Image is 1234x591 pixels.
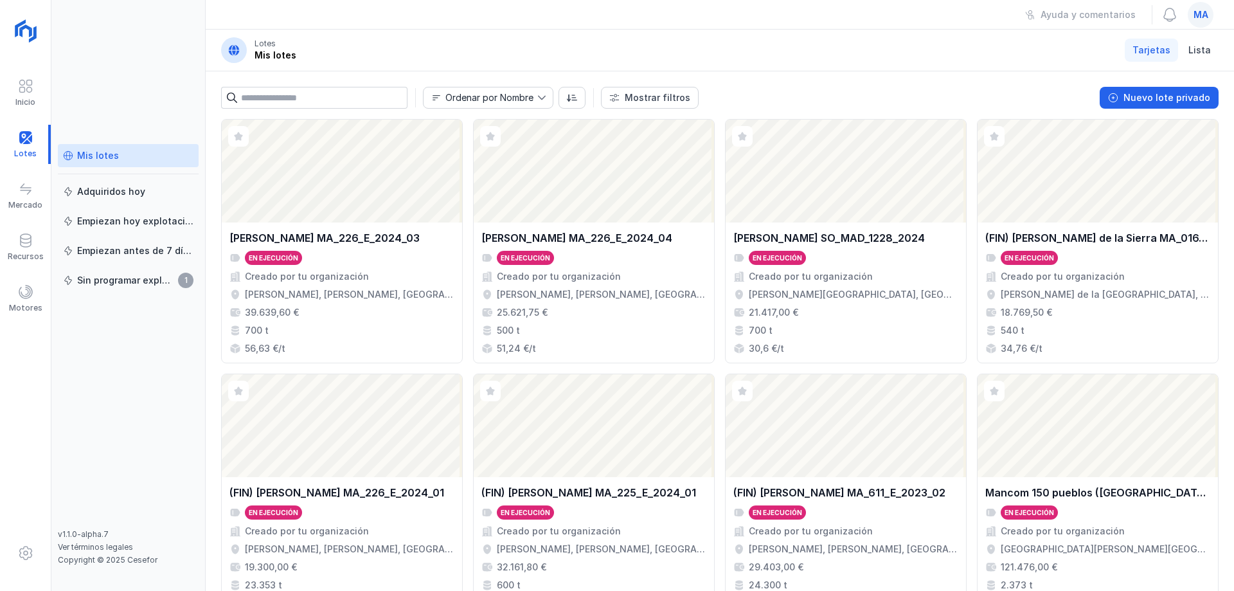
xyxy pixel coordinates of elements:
div: Sin programar explotación [77,274,174,287]
a: [PERSON_NAME] SO_MAD_1228_2024En ejecuciónCreado por tu organización[PERSON_NAME][GEOGRAPHIC_DATA... [725,119,967,363]
div: [PERSON_NAME] MA_226_E_2024_04 [481,230,672,246]
div: Mis lotes [255,49,296,62]
div: 51,24 €/t [497,342,536,355]
div: En ejecución [501,508,550,517]
span: 1 [178,273,193,288]
a: Ver términos legales [58,542,133,552]
div: (FIN) [PERSON_NAME] MA_611_E_2023_02 [733,485,945,500]
div: [PERSON_NAME], [PERSON_NAME], [GEOGRAPHIC_DATA], [GEOGRAPHIC_DATA] [497,543,706,556]
div: Creado por tu organización [245,525,369,538]
div: 500 t [497,324,520,337]
div: v1.1.0-alpha.7 [58,529,199,540]
a: Tarjetas [1125,39,1178,62]
span: ma [1194,8,1208,21]
button: Ayuda y comentarios [1017,4,1144,26]
div: En ejecución [249,508,298,517]
a: [PERSON_NAME] MA_226_E_2024_04En ejecuciónCreado por tu organización[PERSON_NAME], [PERSON_NAME],... [473,119,715,363]
div: En ejecución [249,253,298,262]
div: Creado por tu organización [1001,270,1125,283]
div: En ejecución [501,253,550,262]
div: Empiezan antes de 7 días [77,244,193,257]
div: [GEOGRAPHIC_DATA][PERSON_NAME][GEOGRAPHIC_DATA], [GEOGRAPHIC_DATA], [GEOGRAPHIC_DATA] [1001,543,1210,556]
span: Tarjetas [1132,44,1170,57]
div: Lotes [255,39,276,49]
div: 39.639,60 € [245,306,299,319]
div: Recursos [8,251,44,262]
div: Copyright © 2025 Cesefor [58,555,199,565]
a: Lista [1181,39,1219,62]
div: Mis lotes [77,149,119,162]
div: [PERSON_NAME], [PERSON_NAME], [GEOGRAPHIC_DATA], [GEOGRAPHIC_DATA] [245,288,454,301]
div: 121.476,00 € [1001,561,1057,574]
a: [PERSON_NAME] MA_226_E_2024_03En ejecuciónCreado por tu organización[PERSON_NAME], [PERSON_NAME],... [221,119,463,363]
div: (FIN) [PERSON_NAME] MA_226_E_2024_01 [229,485,444,500]
div: En ejecución [753,253,802,262]
div: Mancom 150 pueblos ([GEOGRAPHIC_DATA]) SO_MAD_1186_2024 [985,485,1210,500]
div: Inicio [15,97,35,107]
div: [PERSON_NAME] MA_226_E_2024_03 [229,230,420,246]
img: logoRight.svg [10,15,42,47]
div: [PERSON_NAME], [PERSON_NAME], [GEOGRAPHIC_DATA], [GEOGRAPHIC_DATA] [497,288,706,301]
div: 32.161,80 € [497,561,546,574]
div: Mercado [8,200,42,210]
div: (FIN) [PERSON_NAME] de la Sierra MA_016_E_2024_01 [985,230,1210,246]
div: Creado por tu organización [497,525,621,538]
div: [PERSON_NAME][GEOGRAPHIC_DATA], [GEOGRAPHIC_DATA], [GEOGRAPHIC_DATA] [749,288,958,301]
div: (FIN) [PERSON_NAME] MA_225_E_2024_01 [481,485,696,500]
a: Empiezan antes de 7 días [58,239,199,262]
div: 34,76 €/t [1001,342,1042,355]
div: Mostrar filtros [625,91,690,104]
span: Nombre [424,87,537,108]
a: Mis lotes [58,144,199,167]
div: Motores [9,303,42,313]
a: (FIN) [PERSON_NAME] de la Sierra MA_016_E_2024_01En ejecuciónCreado por tu organización[PERSON_NA... [977,119,1219,363]
div: 30,6 €/t [749,342,784,355]
div: 25.621,75 € [497,306,548,319]
a: Adquiridos hoy [58,180,199,203]
div: 18.769,50 € [1001,306,1052,319]
div: [PERSON_NAME] de la [GEOGRAPHIC_DATA], [GEOGRAPHIC_DATA], [GEOGRAPHIC_DATA], [GEOGRAPHIC_DATA] [1001,288,1210,301]
div: 56,63 €/t [245,342,285,355]
div: En ejecución [753,508,802,517]
div: 700 t [245,324,269,337]
div: Nuevo lote privado [1123,91,1210,104]
div: Creado por tu organización [245,270,369,283]
div: Ordenar por Nombre [445,93,533,102]
div: 21.417,00 € [749,306,798,319]
span: Lista [1188,44,1211,57]
div: Ayuda y comentarios [1041,8,1136,21]
div: Creado por tu organización [1001,525,1125,538]
button: Nuevo lote privado [1100,87,1219,109]
div: Empiezan hoy explotación [77,215,193,228]
div: Creado por tu organización [497,270,621,283]
div: [PERSON_NAME], [PERSON_NAME], [GEOGRAPHIC_DATA], [GEOGRAPHIC_DATA] [749,543,958,556]
div: En ejecución [1005,508,1054,517]
div: Creado por tu organización [749,270,873,283]
div: Adquiridos hoy [77,185,145,198]
div: 19.300,00 € [245,561,297,574]
a: Sin programar explotación1 [58,269,199,292]
div: 29.403,00 € [749,561,803,574]
div: En ejecución [1005,253,1054,262]
button: Mostrar filtros [601,87,699,109]
a: Empiezan hoy explotación [58,210,199,233]
div: Creado por tu organización [749,525,873,538]
div: 540 t [1001,324,1024,337]
div: [PERSON_NAME] SO_MAD_1228_2024 [733,230,925,246]
div: [PERSON_NAME], [PERSON_NAME], [GEOGRAPHIC_DATA], [GEOGRAPHIC_DATA] [245,543,454,556]
div: 700 t [749,324,773,337]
